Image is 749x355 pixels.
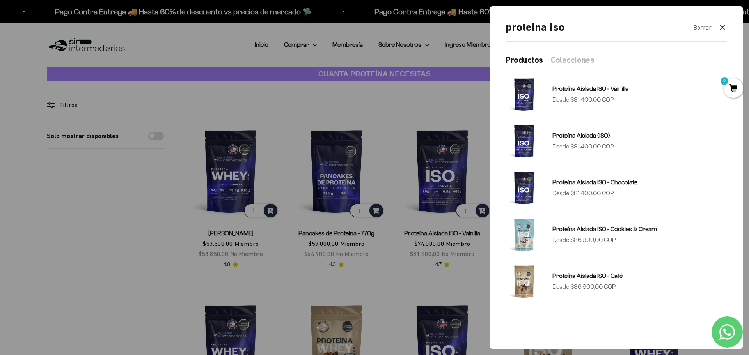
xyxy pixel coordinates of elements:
[506,169,543,207] img: Proteína Aislada ISO - Chocolate
[720,76,729,86] mark: 0
[506,76,543,113] img: Proteína Aislada ISO - Vainilla
[506,54,543,66] button: Productos
[693,23,712,33] button: Borrar
[552,272,623,279] span: Proteína Aislada ISO - Café
[552,132,610,139] span: Proteína Aislada (ISO)
[506,263,727,300] a: Proteína Aislada ISO - Café Desde $86.900,00 COP
[506,19,687,36] input: Buscar
[552,179,637,185] span: Proteína Aislada ISO - Chocolate
[552,235,616,245] sale-price: Desde $86.900,00 COP
[506,216,727,253] a: Proteína Aislada ISO - Cookies & Cream Desde $86.900,00 COP
[552,188,614,198] sale-price: Desde $81.400,00 COP
[506,263,543,300] img: Proteína Aislada ISO - Café
[552,95,614,105] sale-price: Desde $81.400,00 COP
[506,122,543,160] img: Proteína Aislada (ISO)
[552,226,657,232] span: Proteína Aislada ISO - Cookies & Cream
[724,85,743,93] a: 0
[552,85,628,92] span: Proteína Aislada ISO - Vainilla
[552,282,616,292] sale-price: Desde $86.900,00 COP
[506,76,727,113] a: Proteína Aislada ISO - Vainilla Desde $81.400,00 COP
[506,122,727,160] a: Proteína Aislada (ISO) Desde $81.400,00 COP
[551,54,594,66] button: Colecciones
[506,216,543,253] img: Proteína Aislada ISO - Cookies & Cream
[506,169,727,207] a: Proteína Aislada ISO - Chocolate Desde $81.400,00 COP
[552,141,614,152] sale-price: Desde $81.400,00 COP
